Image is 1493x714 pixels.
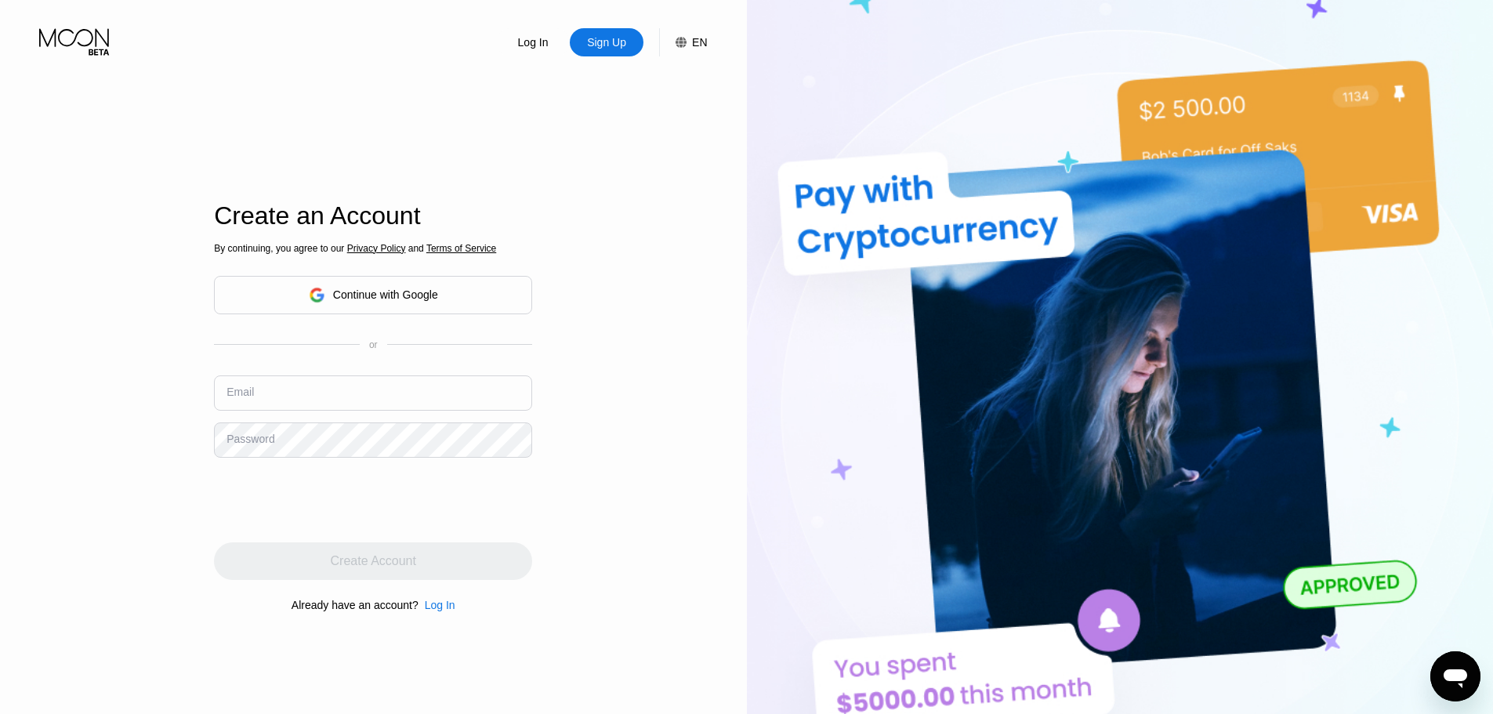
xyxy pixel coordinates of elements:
[570,28,643,56] div: Sign Up
[226,386,254,398] div: Email
[659,28,707,56] div: EN
[347,243,406,254] span: Privacy Policy
[292,599,419,611] div: Already have an account?
[214,469,452,531] iframe: reCAPTCHA
[426,243,496,254] span: Terms of Service
[226,433,274,445] div: Password
[425,599,455,611] div: Log In
[214,201,532,230] div: Create an Account
[516,34,550,50] div: Log In
[405,243,426,254] span: and
[419,599,455,611] div: Log In
[585,34,628,50] div: Sign Up
[496,28,570,56] div: Log In
[214,243,532,254] div: By continuing, you agree to our
[1430,651,1480,701] iframe: Button to launch messaging window
[214,276,532,314] div: Continue with Google
[333,288,438,301] div: Continue with Google
[692,36,707,49] div: EN
[369,339,378,350] div: or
